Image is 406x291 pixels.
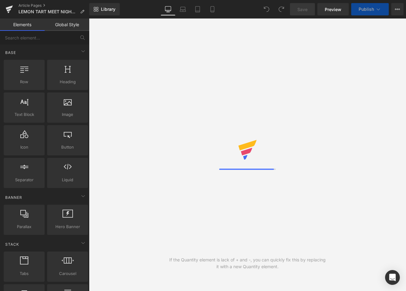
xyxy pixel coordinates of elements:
[317,3,349,15] a: Preview
[49,270,86,277] span: Carousel
[260,3,273,15] button: Undo
[101,6,115,12] span: Library
[6,144,43,150] span: Icon
[325,6,341,13] span: Preview
[6,177,43,183] span: Separator
[18,3,89,8] a: Article Pages
[6,79,43,85] span: Row
[49,223,86,230] span: Hero Banner
[161,3,175,15] a: Desktop
[5,50,17,55] span: Base
[359,7,374,12] span: Publish
[205,3,220,15] a: Mobile
[175,3,190,15] a: Laptop
[190,3,205,15] a: Tablet
[6,223,43,230] span: Parallax
[168,256,327,270] div: If the Quantity element is lack of + and -, you can quickly fix this by replacing it with a new Q...
[351,3,389,15] button: Publish
[89,3,120,15] a: New Library
[5,195,23,200] span: Banner
[18,9,78,14] span: LEMON TART MEET NIGHT NECTAR BLANC DE BLANCS 2021
[6,270,43,277] span: Tabs
[49,111,86,118] span: Image
[391,3,404,15] button: More
[49,144,86,150] span: Button
[297,6,308,13] span: Save
[5,241,20,247] span: Stack
[385,270,400,285] div: Open Intercom Messenger
[49,79,86,85] span: Heading
[45,18,89,31] a: Global Style
[6,111,43,118] span: Text Block
[49,177,86,183] span: Liquid
[275,3,287,15] button: Redo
